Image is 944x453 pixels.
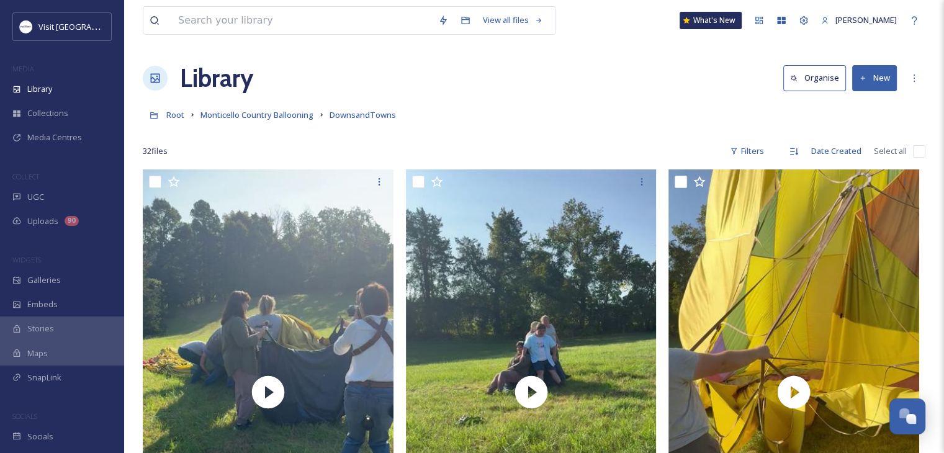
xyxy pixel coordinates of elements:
span: SOCIALS [12,411,37,421]
span: Socials [27,431,53,442]
a: View all files [477,8,549,32]
a: Library [180,60,253,97]
a: What's New [680,12,742,29]
a: Root [166,107,184,122]
div: Date Created [805,139,868,163]
a: Organise [783,65,852,91]
span: Library [27,83,52,95]
span: Monticello Country Ballooning [200,109,313,120]
span: Galleries [27,274,61,286]
span: Root [166,109,184,120]
span: Maps [27,348,48,359]
a: DownsandTowns [330,107,396,122]
img: Circle%20Logo.png [20,20,32,33]
button: New [852,65,897,91]
span: COLLECT [12,172,39,181]
a: [PERSON_NAME] [815,8,903,32]
span: Select all [874,145,907,157]
span: UGC [27,191,44,203]
span: Media Centres [27,132,82,143]
input: Search your library [172,7,432,34]
button: Open Chat [889,398,925,434]
span: DownsandTowns [330,109,396,120]
span: Collections [27,107,68,119]
div: 90 [65,216,79,226]
span: Embeds [27,298,58,310]
span: SnapLink [27,372,61,383]
a: Monticello Country Ballooning [200,107,313,122]
span: Visit [GEOGRAPHIC_DATA] [38,20,135,32]
span: 32 file s [143,145,168,157]
span: Stories [27,323,54,334]
button: Organise [783,65,846,91]
span: MEDIA [12,64,34,73]
span: Uploads [27,215,58,227]
span: WIDGETS [12,255,41,264]
div: Filters [724,139,770,163]
span: [PERSON_NAME] [835,14,897,25]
